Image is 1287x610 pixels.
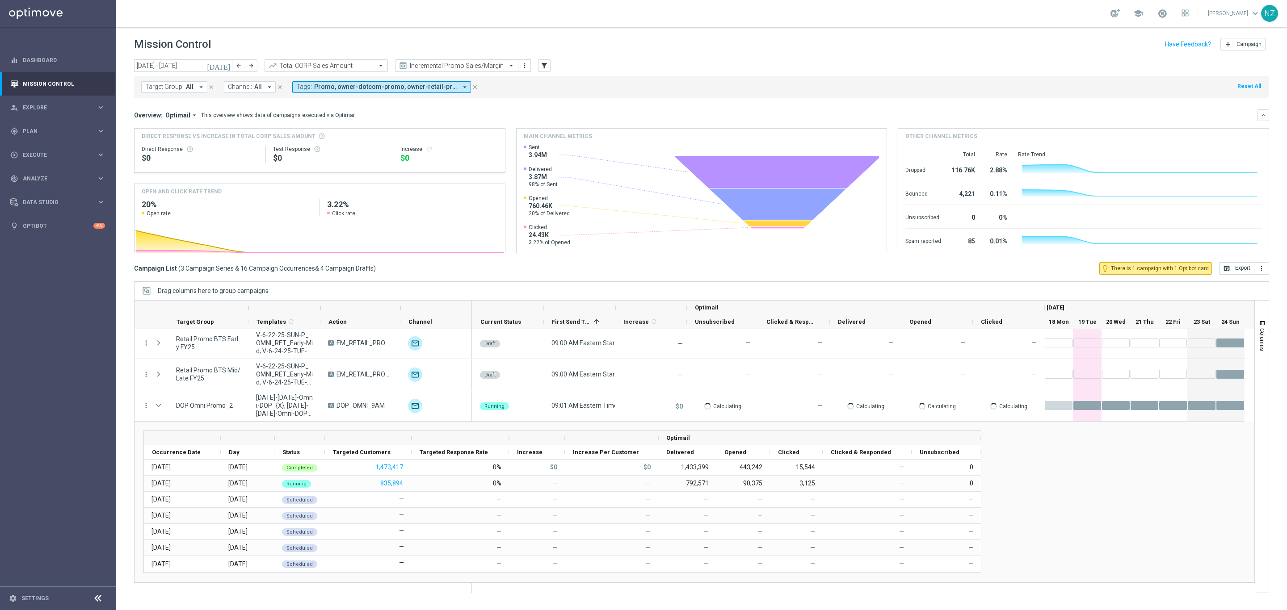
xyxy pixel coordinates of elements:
[529,151,547,159] span: 3.94M
[151,463,171,471] div: 18 Aug 2025
[23,72,105,96] a: Mission Control
[529,202,570,210] span: 760.46K
[695,304,719,311] span: Optimail
[408,368,422,382] div: Optimail
[23,48,105,72] a: Dashboard
[999,401,1031,410] p: Calculating...
[716,492,770,507] div: —
[296,83,312,91] span: Tags:
[1018,151,1262,158] div: Rate Trend
[912,476,981,491] div: 0
[142,370,150,378] button: more_vert
[461,83,469,91] i: arrow_drop_down
[986,162,1007,176] div: 2.88%
[952,209,975,224] div: 0
[716,540,770,556] div: —
[823,460,912,475] div: —
[10,151,105,159] div: play_circle_outline Execute keyboard_arrow_right
[484,403,505,409] span: Running
[207,62,231,70] i: [DATE]
[10,80,105,88] button: Mission Control
[315,265,319,272] span: &
[152,449,201,455] span: Occurrence Date
[484,341,496,347] span: Draft
[521,62,528,69] i: more_vert
[831,449,891,455] span: Clicked & Responded
[228,479,248,487] div: Tuesday
[716,460,770,475] div: 443,242
[286,317,294,326] span: Calculate column
[257,318,286,325] span: Templates
[912,540,981,556] div: —
[10,127,97,135] div: Plan
[529,144,547,151] span: Sent
[658,476,716,491] div: 792,571
[746,371,751,378] span: —
[905,233,941,247] div: Spam reported
[23,105,97,110] span: Explore
[336,370,393,378] span: EM_RETAIL_PROMO
[10,222,18,230] i: lightbulb
[177,318,214,325] span: Target Group
[713,401,745,410] p: Calculating...
[178,264,181,272] span: (
[1220,38,1266,50] button: add Campaign
[952,233,975,247] div: 85
[142,188,222,196] h4: OPEN AND CLICK RATE TREND
[716,524,770,539] div: —
[93,223,105,229] div: +10
[1165,41,1211,47] input: Have Feedback?
[716,508,770,523] div: —
[472,359,1245,390] div: Press SPACE to select this row.
[10,151,97,159] div: Execute
[328,340,334,346] span: A
[1258,265,1265,272] i: more_vert
[176,366,241,382] span: Retail Promo BTS Mid/Late FY25
[10,222,105,230] div: lightbulb Optibot +10
[23,176,97,181] span: Analyze
[1106,318,1126,325] span: 20 Wed
[540,62,548,70] i: filter_alt
[1219,262,1254,275] button: open_in_browser Export
[480,318,521,325] span: Current Status
[658,460,716,475] div: 1,433,399
[1101,264,1109,272] i: lightbulb_outline
[493,463,501,471] div: 0%
[1221,318,1240,325] span: 24 Sun
[770,476,823,491] div: 3,125
[666,435,690,441] span: Optimail
[408,318,432,325] span: Channel
[960,371,965,378] span: —
[399,510,404,518] label: —
[10,199,105,206] div: Data Studio keyboard_arrow_right
[408,336,422,351] img: Optimail
[678,372,683,379] span: —
[770,492,823,507] div: —
[265,83,273,91] i: arrow_drop_down
[158,287,269,294] span: Drag columns here to group campaigns
[190,111,198,119] i: arrow_drop_down
[135,390,472,422] div: Press SPACE to select this row.
[823,492,912,507] div: —
[529,195,570,202] span: Opened
[399,61,408,70] i: preview
[981,318,1002,325] span: Clicked
[920,449,959,455] span: Unsubscribed
[282,463,317,472] colored-tag: Completed
[97,103,105,112] i: keyboard_arrow_right
[650,318,657,325] i: refresh
[480,401,509,410] colored-tag: Running
[480,370,500,379] colored-tag: Draft
[273,146,386,153] div: Test Response
[905,162,941,176] div: Dropped
[10,175,18,183] i: track_changes
[524,132,592,140] h4: Main channel metrics
[666,449,694,455] span: Delivered
[23,200,97,205] span: Data Studio
[176,401,233,409] span: DOP Omni Promo_2
[282,449,300,455] span: Status
[10,151,18,159] i: play_circle_outline
[986,186,1007,200] div: 0.11%
[245,59,257,72] button: arrow_forward
[952,151,975,158] div: Total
